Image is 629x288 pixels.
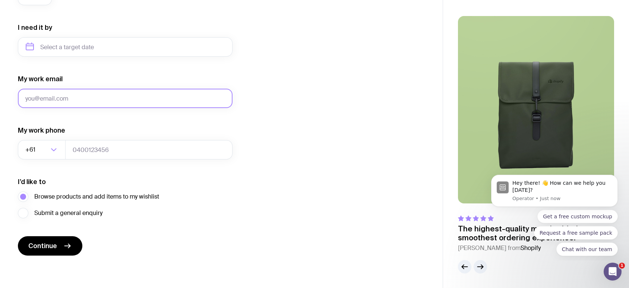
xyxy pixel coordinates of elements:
[18,89,233,108] input: you@email.com
[37,140,48,159] input: Search for option
[18,236,82,256] button: Continue
[18,37,233,57] input: Select a target date
[458,224,614,242] p: The highest-quality merch with the smoothest ordering experience.
[28,241,57,250] span: Continue
[34,192,159,201] span: Browse products and add items to my wishlist
[619,263,625,269] span: 1
[480,168,629,260] iframe: Intercom notifications message
[18,75,63,83] label: My work email
[34,209,102,218] span: Submit a general enquiry
[18,140,66,159] div: Search for option
[458,244,614,253] cite: [PERSON_NAME] from
[65,140,233,159] input: 0400123456
[25,140,37,159] span: +61
[604,263,622,281] iframe: Intercom live chat
[18,177,46,186] label: I’d like to
[18,126,65,135] label: My work phone
[18,23,52,32] label: I need it by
